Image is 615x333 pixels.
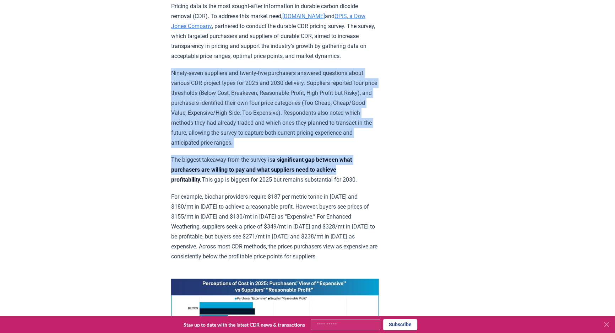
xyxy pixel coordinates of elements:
[171,155,379,185] p: The biggest takeaway from the survey is This gap is biggest for 2025 but remains substantial for ...
[171,13,365,29] a: OPIS, a Dow Jones Company
[171,192,379,262] p: For example, biochar providers require $187 per metric tonne in [DATE] and $180/mt in [DATE] to a...
[282,13,325,20] a: [DOMAIN_NAME]
[171,156,352,183] strong: a significant gap between what purchasers are willing to pay and what suppliers need to achieve p...
[171,1,379,61] p: Pricing data is the most sought-after information in durable carbon dioxide removal (CDR). To add...
[171,68,379,148] p: Ninety-seven suppliers and twenty-five purchasers answered questions about various CDR project ty...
